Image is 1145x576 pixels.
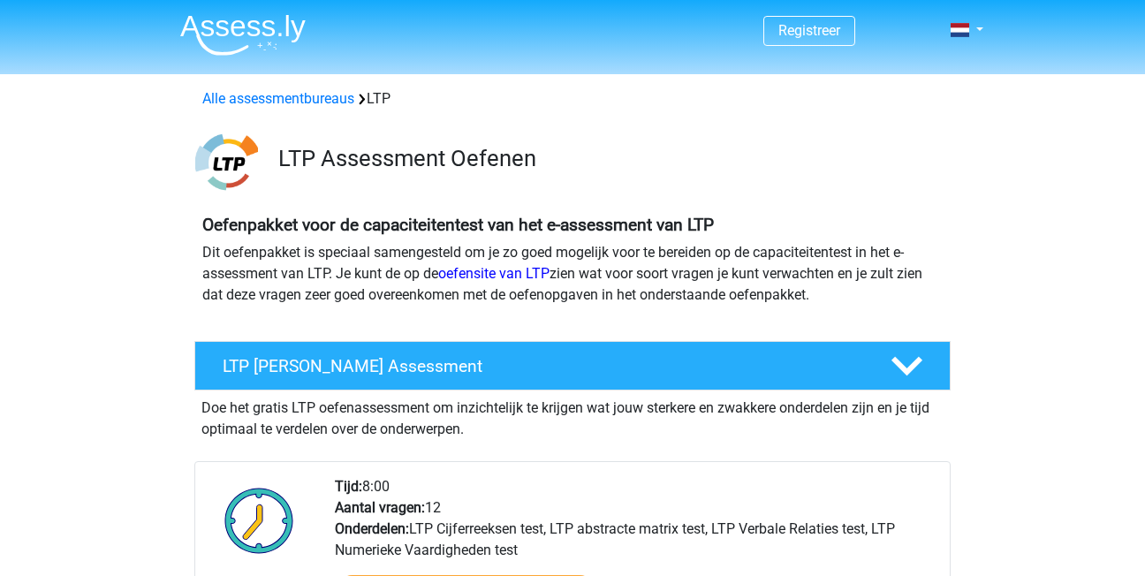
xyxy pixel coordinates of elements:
[335,499,425,516] b: Aantal vragen:
[278,145,936,172] h3: LTP Assessment Oefenen
[195,88,950,110] div: LTP
[194,390,951,440] div: Doe het gratis LTP oefenassessment om inzichtelijk te krijgen wat jouw sterkere en zwakkere onder...
[335,478,362,495] b: Tijd:
[202,215,714,235] b: Oefenpakket voor de capaciteitentest van het e-assessment van LTP
[202,242,943,306] p: Dit oefenpakket is speciaal samengesteld om je zo goed mogelijk voor te bereiden op de capaciteit...
[778,22,840,39] a: Registreer
[202,90,354,107] a: Alle assessmentbureaus
[215,476,304,565] img: Klok
[195,131,258,193] img: ltp.png
[187,341,958,390] a: LTP [PERSON_NAME] Assessment
[223,356,862,376] h4: LTP [PERSON_NAME] Assessment
[180,14,306,56] img: Assessly
[335,520,409,537] b: Onderdelen:
[438,265,550,282] a: oefensite van LTP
